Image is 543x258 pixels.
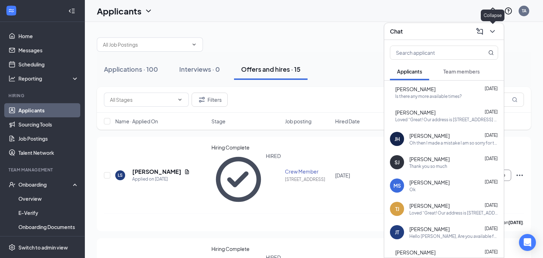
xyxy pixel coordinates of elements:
button: Filter Filters [192,93,228,107]
div: Applications · 100 [104,65,158,74]
span: Hired Date [335,118,360,125]
svg: QuestionInfo [504,7,513,15]
div: Hello [PERSON_NAME], Are you available for an interview [DATE] at 4pm? My name is [PERSON_NAME] a... [409,233,498,239]
svg: MagnifyingGlass [512,97,518,102]
div: Switch to admin view [18,244,68,251]
span: Team members [443,68,480,75]
span: [PERSON_NAME] [409,225,450,233]
a: Talent Network [18,146,79,160]
svg: Notifications [489,7,497,15]
svg: CheckmarkCircle [211,152,265,206]
span: [PERSON_NAME] [409,179,450,186]
a: E-Verify [18,206,79,220]
a: Onboarding Documents [18,220,79,234]
h5: [PERSON_NAME] [132,168,181,176]
div: Team Management [8,167,77,173]
div: Onboarding [18,181,73,188]
div: TA [522,8,526,14]
a: Messages [18,43,79,57]
div: Loved “Great! Our address is [STREET_ADDRESS] will see you at 4pm. Thank you!” [409,210,498,216]
div: Applied on [DATE] [132,176,190,183]
h3: Chat [390,28,403,35]
div: Hiring [8,93,77,99]
a: Applicants [18,103,79,117]
div: Ok [409,187,416,193]
a: Overview [18,192,79,206]
input: All Stages [110,96,174,104]
svg: Ellipses [515,171,524,180]
div: Crew Member [285,168,331,175]
input: All Job Postings [103,41,188,48]
a: Sourcing Tools [18,117,79,131]
div: Oh then I made a mistake I am so sorry for this inconvenience! [409,140,498,146]
span: Job posting [285,118,311,125]
svg: ComposeMessage [475,27,484,36]
span: [DATE] [485,133,498,138]
svg: UserCheck [8,181,16,188]
div: Hiring Complete [211,245,280,252]
span: [DATE] [485,249,498,254]
div: Loved “Great! Our address is [STREET_ADDRESS] See you the…” [395,117,498,123]
span: [DATE] [485,226,498,231]
div: Interviews · 0 [179,65,220,74]
svg: ChevronDown [177,97,183,102]
span: Stage [211,118,226,125]
div: SJ [395,159,399,166]
span: [DATE] [485,203,498,208]
div: HIRED [266,152,281,206]
svg: ChevronDown [191,42,197,47]
span: [PERSON_NAME] [409,156,450,163]
button: ComposeMessage [474,26,485,37]
div: Reporting [18,75,79,82]
div: LS [118,172,123,178]
a: Job Postings [18,131,79,146]
svg: ChevronDown [488,27,497,36]
span: [DATE] [485,179,498,184]
svg: Settings [8,244,16,251]
a: Scheduling [18,57,79,71]
span: [DATE] [485,156,498,161]
span: [PERSON_NAME] [395,86,436,93]
input: Search applicant [390,46,474,59]
div: [STREET_ADDRESS] [285,176,331,182]
svg: Filter [198,95,206,104]
button: ChevronDown [487,26,498,37]
div: MS [393,182,401,189]
svg: ChevronDown [144,7,153,15]
div: Hiring Complete [211,144,280,151]
span: Name · Applied On [115,118,158,125]
span: [PERSON_NAME] [409,202,450,209]
div: Offers and hires · 15 [241,65,300,74]
div: Open Intercom Messenger [519,234,536,251]
span: Applicants [397,68,422,75]
svg: WorkstreamLogo [8,7,15,14]
svg: Analysis [8,75,16,82]
svg: Document [184,169,190,175]
span: [PERSON_NAME] [409,132,450,139]
svg: MagnifyingGlass [488,50,494,55]
span: [DATE] [485,109,498,115]
div: Is there any more available times? [395,93,462,99]
div: Thank you so much [409,163,447,169]
div: Collapse [481,10,504,21]
span: [PERSON_NAME] [395,249,436,256]
div: JH [395,135,400,142]
a: Activity log [18,234,79,248]
div: JT [395,229,399,236]
div: TJ [395,205,399,212]
a: Home [18,29,79,43]
svg: Collapse [68,7,75,14]
span: [PERSON_NAME] [395,109,436,116]
b: [DATE] [508,220,523,225]
span: [DATE] [485,86,498,91]
h1: Applicants [97,5,141,17]
span: [DATE] [335,172,350,178]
